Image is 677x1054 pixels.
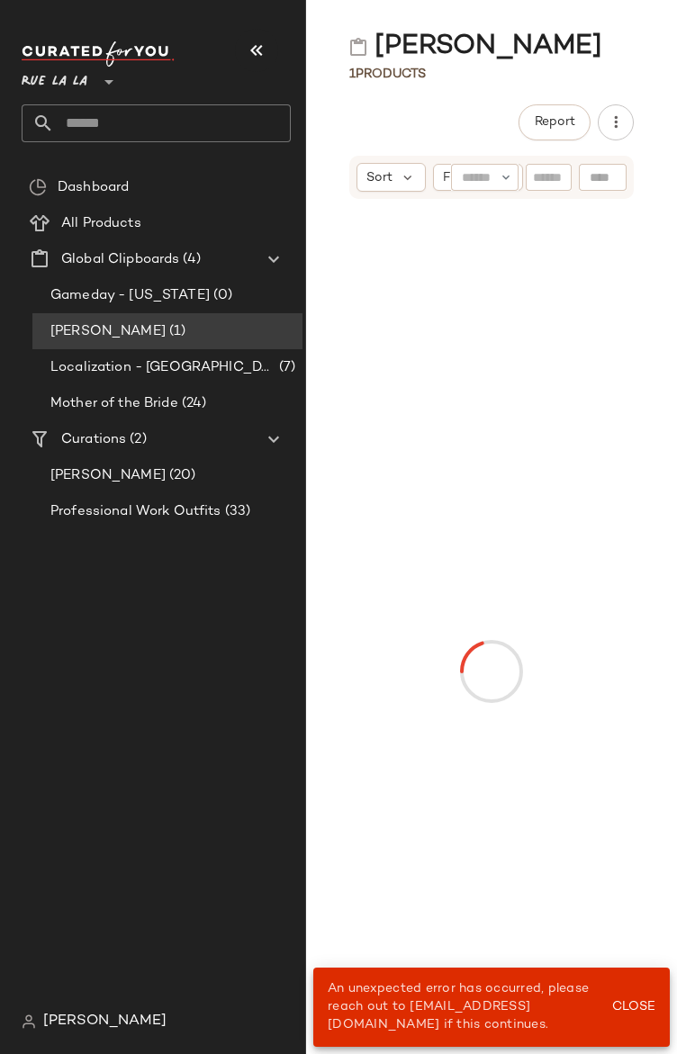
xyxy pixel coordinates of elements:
[50,465,166,486] span: [PERSON_NAME]
[22,61,87,94] span: Rue La La
[29,178,47,196] img: svg%3e
[275,357,295,378] span: (7)
[166,465,196,486] span: (20)
[349,38,367,56] img: svg%3e
[58,177,129,198] span: Dashboard
[50,501,221,522] span: Professional Work Outfits
[366,168,393,187] span: Sort
[443,168,480,187] span: Filters
[604,991,663,1023] button: Close
[22,41,175,67] img: cfy_white_logo.C9jOOHJF.svg
[61,429,126,450] span: Curations
[61,249,179,270] span: Global Clipboards
[22,1014,36,1029] img: svg%3e
[611,1000,655,1014] span: Close
[221,501,251,522] span: (33)
[349,68,356,81] span: 1
[349,29,602,65] div: [PERSON_NAME]
[179,249,200,270] span: (4)
[166,321,185,342] span: (1)
[210,285,232,306] span: (0)
[519,104,591,140] button: Report
[126,429,146,450] span: (2)
[50,357,275,378] span: Localization - [GEOGRAPHIC_DATA]
[178,393,207,414] span: (24)
[349,65,426,84] div: Products
[534,115,575,130] span: Report
[50,321,166,342] span: [PERSON_NAME]
[43,1011,167,1032] span: [PERSON_NAME]
[328,982,589,1031] span: An unexpected error has occurred, please reach out to [EMAIL_ADDRESS][DOMAIN_NAME] if this contin...
[50,393,178,414] span: Mother of the Bride
[61,213,141,234] span: All Products
[50,285,210,306] span: Gameday - [US_STATE]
